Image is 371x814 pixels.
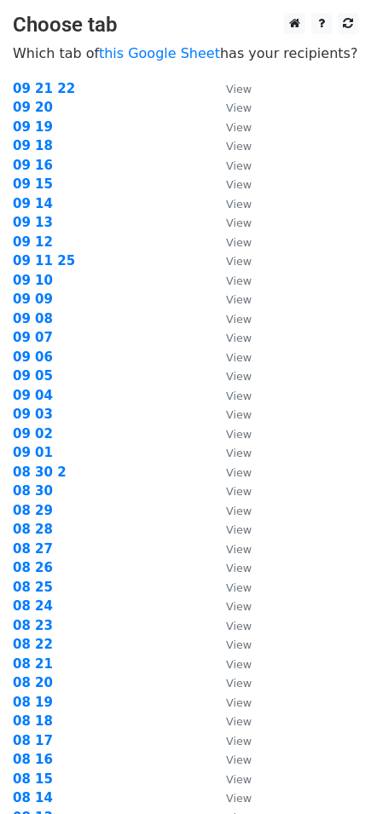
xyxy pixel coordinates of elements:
small: View [226,447,252,459]
a: View [209,541,252,557]
small: View [226,792,252,805]
small: View [226,274,252,287]
a: View [209,368,252,384]
a: View [209,637,252,652]
a: View [209,733,252,748]
a: 08 15 [13,771,53,787]
strong: 08 22 [13,637,53,652]
small: View [226,216,252,229]
small: View [226,178,252,191]
a: this Google Sheet [99,45,220,61]
a: View [209,503,252,518]
a: View [209,675,252,690]
a: 08 19 [13,695,53,710]
strong: 09 13 [13,215,53,230]
small: View [226,658,252,671]
a: View [209,695,252,710]
a: View [209,618,252,633]
small: View [226,715,252,728]
a: 08 29 [13,503,53,518]
a: 08 23 [13,618,53,633]
a: 09 19 [13,119,53,135]
a: 09 10 [13,273,53,288]
a: View [209,465,252,480]
a: View [209,100,252,115]
a: 09 20 [13,100,53,115]
a: 09 18 [13,138,53,153]
a: View [209,483,252,499]
strong: 09 02 [13,426,53,442]
small: View [226,523,252,536]
a: 09 09 [13,292,53,307]
strong: 09 08 [13,311,53,326]
small: View [226,408,252,421]
a: 09 12 [13,234,53,250]
a: 09 21 22 [13,81,75,96]
small: View [226,293,252,306]
a: 08 25 [13,580,53,595]
small: View [226,428,252,441]
strong: 09 14 [13,196,53,211]
small: View [226,390,252,402]
a: View [209,138,252,153]
a: View [209,388,252,403]
a: View [209,273,252,288]
a: View [209,196,252,211]
small: View [226,600,252,613]
a: 08 24 [13,598,53,614]
a: View [209,292,252,307]
a: 08 20 [13,675,53,690]
a: 09 05 [13,368,53,384]
a: View [209,330,252,345]
a: View [209,176,252,192]
small: View [226,140,252,153]
small: View [226,562,252,574]
small: View [226,313,252,326]
a: 08 14 [13,790,53,805]
a: View [209,445,252,460]
small: View [226,236,252,249]
a: View [209,752,252,767]
a: 09 11 25 [13,253,75,268]
small: View [226,101,252,114]
a: 09 06 [13,349,53,365]
a: View [209,119,252,135]
a: 08 16 [13,752,53,767]
a: View [209,560,252,575]
small: View [226,255,252,268]
small: View [226,620,252,632]
strong: 09 04 [13,388,53,403]
a: View [209,522,252,537]
a: View [209,598,252,614]
a: View [209,215,252,230]
a: 08 18 [13,713,53,729]
small: View [226,351,252,364]
a: 09 01 [13,445,53,460]
a: View [209,407,252,422]
small: View [226,505,252,517]
h3: Choose tab [13,13,358,38]
small: View [226,466,252,479]
a: 08 30 2 [13,465,67,480]
strong: 08 30 [13,483,53,499]
small: View [226,370,252,383]
a: 09 07 [13,330,53,345]
a: 08 26 [13,560,53,575]
a: View [209,81,252,96]
a: 08 27 [13,541,53,557]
